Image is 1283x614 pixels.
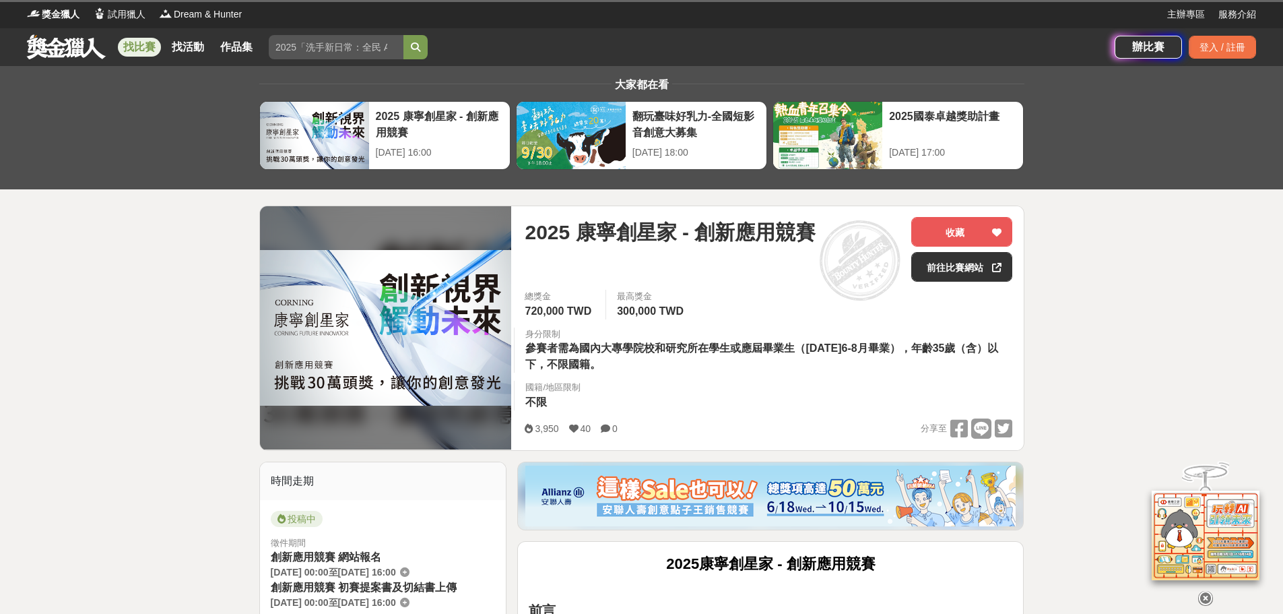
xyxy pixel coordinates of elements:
span: 40 [581,423,591,434]
div: 身分限制 [525,328,1012,341]
span: [DATE] 16:00 [338,597,396,608]
div: 翻玩臺味好乳力-全國短影音創意大募集 [632,109,760,139]
button: 收藏 [911,217,1012,247]
div: 時間走期 [260,462,506,500]
input: 2025「洗手新日常：全民 ALL IN」洗手歌全台徵選 [269,35,403,59]
a: 翻玩臺味好乳力-全國短影音創意大募集[DATE] 18:00 [516,101,767,170]
span: 至 [329,567,338,578]
span: 獎金獵人 [42,7,79,22]
a: Logo試用獵人 [93,7,145,22]
img: Cover Image [260,250,512,406]
a: 找活動 [166,38,209,57]
span: 至 [329,597,338,608]
a: Logo獎金獵人 [27,7,79,22]
span: 創新應用競賽 初賽提案書及切結書上傳 [271,582,457,593]
span: 分享至 [921,419,947,439]
span: [DATE] 00:00 [271,567,329,578]
span: 總獎金 [525,290,595,303]
img: Logo [159,7,172,20]
div: [DATE] 17:00 [889,146,1016,160]
a: 作品集 [215,38,258,57]
div: 國籍/地區限制 [525,381,581,394]
div: [DATE] 18:00 [632,146,760,160]
span: 試用獵人 [108,7,145,22]
img: Logo [27,7,40,20]
span: 3,950 [535,423,558,434]
a: 找比賽 [118,38,161,57]
strong: 2025康寧創星家 - 創新應用競賽 [666,555,876,572]
span: 投稿中 [271,511,323,527]
span: 0 [612,423,618,434]
a: 前往比賽網站 [911,252,1012,282]
img: d2146d9a-e6f6-4337-9592-8cefde37ba6b.png [1152,491,1259,580]
span: 300,000 TWD [617,305,684,317]
span: [DATE] 16:00 [338,567,396,578]
span: 徵件期間 [271,538,306,548]
a: LogoDream & Hunter [159,7,242,22]
span: 創新應用競賽 網站報名 [271,551,381,563]
a: 主辦專區 [1167,7,1205,22]
div: 2025國泰卓越獎助計畫 [889,109,1016,139]
span: 2025 康寧創星家 - 創新應用競賽 [525,217,816,247]
span: Dream & Hunter [174,7,242,22]
span: 參賽者需為國內大專學院校和研究所在學生或應屆畢業生（[DATE]6-8月畢業），年齡35歲（含）以下，不限國籍。 [525,342,998,370]
img: dcc59076-91c0-4acb-9c6b-a1d413182f46.png [525,466,1016,526]
span: 最高獎金 [617,290,687,303]
span: [DATE] 00:00 [271,597,329,608]
span: 大家都在看 [612,79,672,90]
div: 2025 康寧創星家 - 創新應用競賽 [376,109,503,139]
a: 2025 康寧創星家 - 創新應用競賽[DATE] 16:00 [259,101,511,170]
img: Logo [93,7,106,20]
a: 服務介紹 [1218,7,1256,22]
a: 辦比賽 [1115,36,1182,59]
a: 2025國泰卓越獎助計畫[DATE] 17:00 [772,101,1024,170]
div: 登入 / 註冊 [1189,36,1256,59]
span: 720,000 TWD [525,305,591,317]
span: 不限 [525,396,547,408]
div: [DATE] 16:00 [376,146,503,160]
